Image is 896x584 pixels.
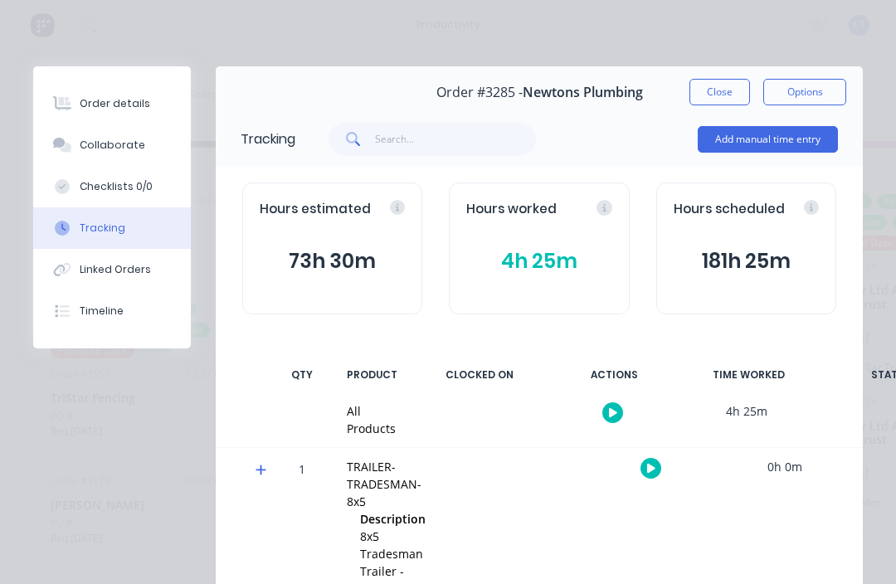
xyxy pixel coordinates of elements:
[698,126,838,153] button: Add manual time entry
[241,129,295,149] div: Tracking
[80,96,150,111] div: Order details
[763,79,846,105] button: Options
[375,123,537,156] input: Search...
[260,200,371,219] span: Hours estimated
[674,200,785,219] span: Hours scheduled
[80,179,153,194] div: Checklists 0/0
[33,290,191,332] button: Timeline
[360,510,426,528] span: Description
[33,166,191,207] button: Checklists 0/0
[347,402,396,437] div: All Products
[80,221,125,236] div: Tracking
[684,392,809,430] div: 4h 25m
[80,138,145,153] div: Collaborate
[689,79,750,105] button: Close
[466,200,557,219] span: Hours worked
[80,262,151,277] div: Linked Orders
[417,358,542,392] div: CLOCKED ON
[80,304,124,319] div: Timeline
[436,85,523,100] span: Order #3285 -
[466,246,611,277] button: 4h 25m
[33,83,191,124] button: Order details
[552,358,676,392] div: ACTIONS
[260,246,405,277] button: 73h 30m
[686,358,811,392] div: TIME WORKED
[337,358,407,392] div: PRODUCT
[33,249,191,290] button: Linked Orders
[277,358,327,392] div: QTY
[33,124,191,166] button: Collaborate
[347,458,434,510] div: TRAILER-TRADESMAN-8x5
[33,207,191,249] button: Tracking
[723,448,847,485] div: 0h 0m
[523,85,643,100] span: Newtons Plumbing
[674,246,819,277] button: 181h 25m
